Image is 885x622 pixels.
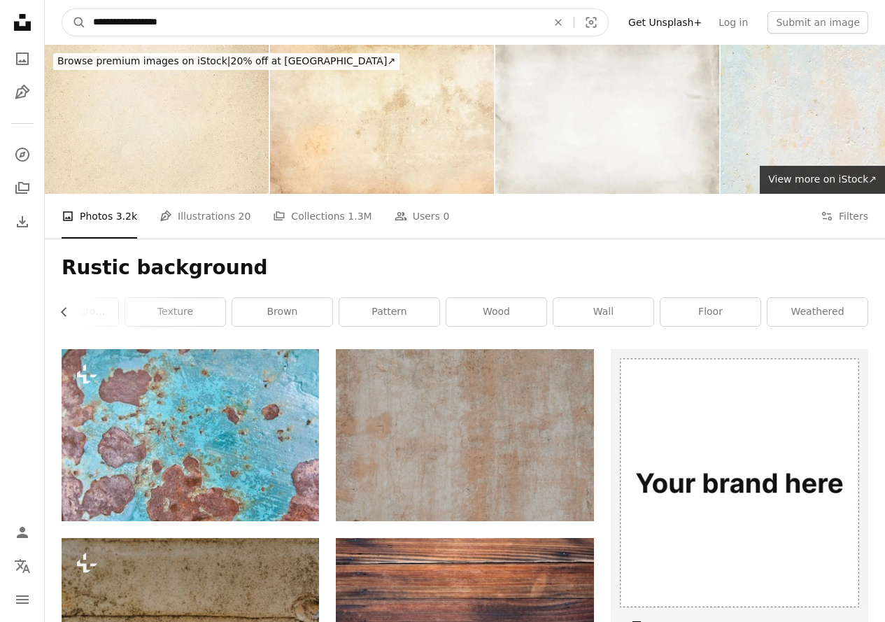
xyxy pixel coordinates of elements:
button: scroll list to the left [62,298,77,326]
button: Clear [543,9,574,36]
img: Grunge background (XXXL) [495,45,719,194]
img: a white and brown wall with a clock on it [336,349,593,521]
span: 1.3M [348,208,371,224]
button: Search Unsplash [62,9,86,36]
img: file-1635990775102-c9800842e1cdimage [611,349,868,607]
button: Language [8,552,36,580]
span: Browse premium images on iStock | [57,55,230,66]
a: Log in / Sign up [8,518,36,546]
a: Rusty blue colored metal texture. Abstract grunge texture background [62,429,319,441]
button: Submit an image [767,11,868,34]
a: Illustrations [8,78,36,106]
a: Collections [8,174,36,202]
span: 20 [239,208,251,224]
form: Find visuals sitewide [62,8,609,36]
a: weathered [767,298,868,326]
a: View more on iStock↗ [760,166,885,194]
a: Users 0 [395,194,450,239]
span: View more on iStock ↗ [768,174,877,185]
img: Old paper textere [45,45,269,194]
a: Browse premium images on iStock|20% off at [GEOGRAPHIC_DATA]↗ [45,45,408,78]
button: Visual search [574,9,608,36]
button: Filters [821,194,868,239]
span: 20% off at [GEOGRAPHIC_DATA] ↗ [57,55,395,66]
a: Illustrations 20 [160,194,250,239]
span: 0 [443,208,449,224]
h1: Rustic background [62,255,868,281]
a: Photos [8,45,36,73]
img: Old dirty and grunge paper texture. [270,45,494,194]
a: Download History [8,208,36,236]
a: Explore [8,141,36,169]
a: pattern [339,298,439,326]
a: Log in [710,11,756,34]
a: floor [660,298,760,326]
a: wood [446,298,546,326]
a: brown [232,298,332,326]
img: Rusty blue colored metal texture. Abstract grunge texture background [62,349,319,521]
a: texture [125,298,225,326]
a: a white and brown wall with a clock on it [336,429,593,441]
a: Home — Unsplash [8,8,36,39]
a: Get Unsplash+ [620,11,710,34]
button: Menu [8,586,36,614]
a: wall [553,298,653,326]
a: Collections 1.3M [273,194,371,239]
